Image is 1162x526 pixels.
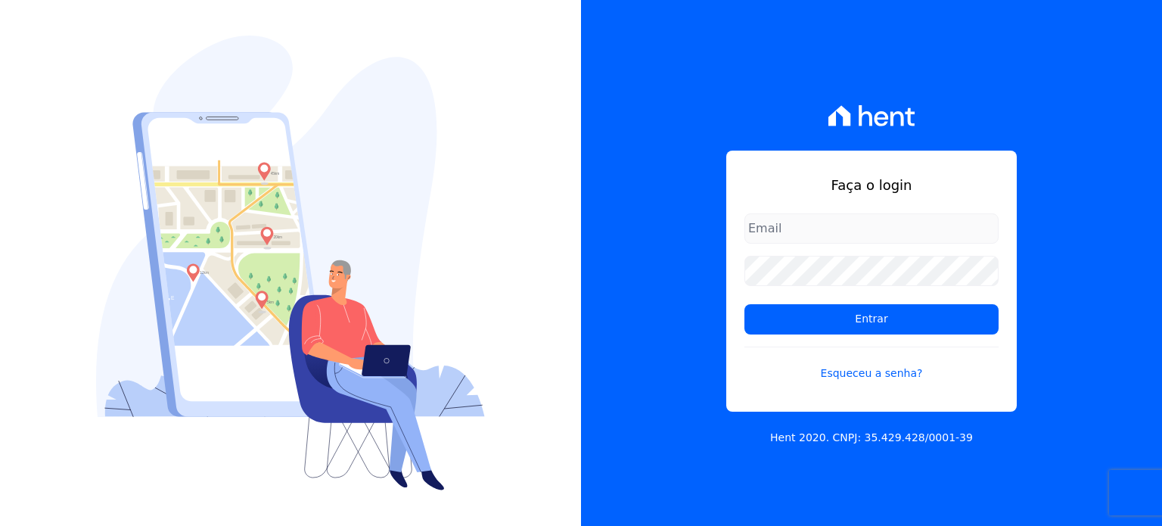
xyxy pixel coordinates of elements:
[770,430,973,446] p: Hent 2020. CNPJ: 35.429.428/0001-39
[744,213,999,244] input: Email
[744,304,999,335] input: Entrar
[744,347,999,381] a: Esqueceu a senha?
[96,36,485,490] img: Login
[744,175,999,195] h1: Faça o login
